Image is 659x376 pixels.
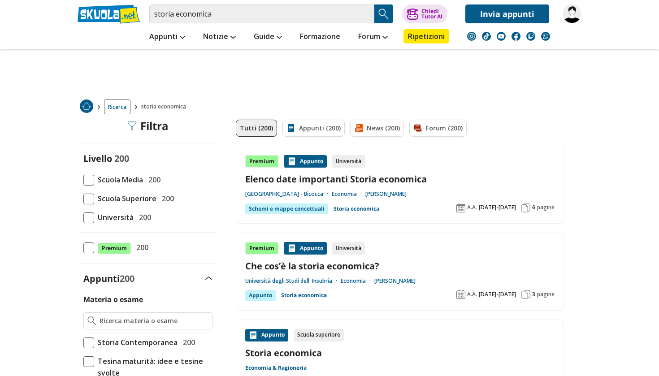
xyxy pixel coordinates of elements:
img: News filtro contenuto [354,124,363,133]
span: [DATE]-[DATE] [479,204,516,211]
div: Università [332,155,365,168]
img: Appunti filtro contenuto [286,124,295,133]
img: Cerca appunti, riassunti o versioni [377,7,390,21]
div: Premium [245,155,278,168]
img: Apri e chiudi sezione [205,277,212,280]
img: Forum filtro contenuto [413,124,422,133]
label: Appunti [83,272,134,285]
a: [PERSON_NAME] [374,277,416,285]
img: facebook [512,32,520,41]
div: Schemi e mappe concettuali [245,203,328,214]
div: Premium [245,242,278,255]
span: Scuola Media [94,174,143,186]
div: Appunto [245,290,276,301]
span: 3 [532,291,535,298]
div: Appunto [284,155,327,168]
img: Ricerca materia o esame [87,316,96,325]
span: 6 [532,204,535,211]
a: Economia [341,277,374,285]
span: 200 [179,337,195,348]
button: Search Button [374,4,393,23]
img: Home [80,99,93,113]
div: Università [332,242,365,255]
span: pagine [537,204,555,211]
a: Invia appunti [465,4,549,23]
span: A.A. [467,291,477,298]
input: Cerca appunti, riassunti o versioni [149,4,374,23]
a: Economia & Ragioneria [245,364,307,372]
img: Appunti contenuto [287,244,296,253]
img: Appunti contenuto [287,157,296,166]
span: storia economica [141,99,190,114]
button: ChiediTutor AI [402,4,447,23]
span: 200 [114,152,129,164]
span: 200 [133,242,148,253]
a: Forum [356,29,390,45]
span: A.A. [467,204,477,211]
a: Ripetizioni [403,29,449,43]
img: instagram [467,32,476,41]
span: 200 [135,212,151,223]
a: Storia economica [245,347,555,359]
a: Notizie [201,29,238,45]
span: Scuola Superiore [94,193,156,204]
div: Scuola superiore [294,329,344,341]
a: Home [80,99,93,114]
img: youtube [497,32,506,41]
span: Università [94,212,134,223]
span: pagine [537,291,555,298]
span: 200 [145,174,160,186]
img: twitch [526,32,535,41]
label: Materia o esame [83,294,143,304]
span: Storia Contemporanea [94,337,178,348]
img: sofiab000 [563,4,581,23]
a: Elenco date importanti Storia economica [245,173,555,185]
a: Storia economica [281,290,327,301]
div: Chiedi Tutor AI [421,9,442,19]
a: Economia [332,190,365,198]
a: [GEOGRAPHIC_DATA] - Bicocca [245,190,332,198]
img: Appunti contenuto [249,331,258,340]
a: Che cos’è la storia economica? [245,260,555,272]
div: Appunto [245,329,288,341]
span: Premium [98,242,131,254]
a: Appunti [147,29,187,45]
a: Tutti (200) [236,120,277,137]
label: Livello [83,152,112,164]
a: Università degli Studi dell' Insubria [245,277,341,285]
a: Guide [251,29,284,45]
img: Anno accademico [456,203,465,212]
div: Appunto [284,242,327,255]
span: 200 [120,272,134,285]
img: Anno accademico [456,290,465,299]
input: Ricerca materia o esame [100,316,208,325]
a: Formazione [298,29,343,45]
a: [PERSON_NAME] [365,190,407,198]
img: tiktok [482,32,491,41]
img: Filtra filtri mobile [128,121,137,130]
div: Filtra [128,120,169,132]
a: Forum (200) [409,120,467,137]
a: Storia economica [334,203,379,214]
img: Pagine [521,290,530,299]
a: Appunti (200) [282,120,345,137]
img: Pagine [521,203,530,212]
span: [DATE]-[DATE] [479,291,516,298]
img: WhatsApp [541,32,550,41]
span: 200 [158,193,174,204]
a: News (200) [350,120,404,137]
a: Ricerca [104,99,130,114]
